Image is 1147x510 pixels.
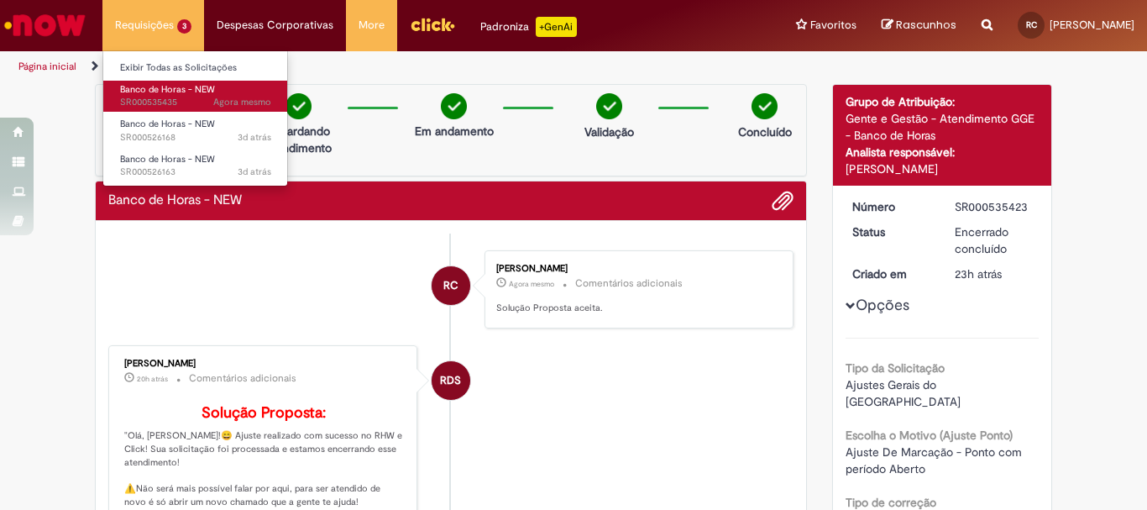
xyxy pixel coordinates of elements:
img: check-circle-green.png [285,93,312,119]
span: Requisições [115,17,174,34]
ul: Trilhas de página [13,51,752,82]
p: Aguardando atendimento [258,123,339,156]
div: [PERSON_NAME] [124,359,404,369]
time: 27/08/2025 09:53:04 [955,266,1002,281]
span: Banco de Horas - NEW [120,118,215,130]
img: check-circle-green.png [596,93,622,119]
div: Rayna Victoria Dias Cavalcante [432,266,470,305]
span: 20h atrás [137,374,168,384]
span: 3d atrás [238,131,271,144]
b: Tipo de correção [846,495,936,510]
time: 25/08/2025 17:29:42 [238,131,271,144]
span: RC [1026,19,1037,30]
time: 27/08/2025 13:08:57 [137,374,168,384]
time: 25/08/2025 17:28:58 [238,166,271,178]
div: Grupo de Atribuição: [846,93,1040,110]
b: Tipo da Solicitação [846,360,945,376]
h2: Banco de Horas - NEW Histórico de tíquete [108,193,242,208]
span: 3d atrás [238,166,271,178]
time: 28/08/2025 08:49:54 [509,279,554,289]
span: 3 [177,19,191,34]
dt: Número [840,198,943,215]
a: Rascunhos [882,18,956,34]
div: Analista responsável: [846,144,1040,160]
span: More [359,17,385,34]
span: Banco de Horas - NEW [120,153,215,166]
a: Exibir Todas as Solicitações [103,59,288,77]
img: check-circle-green.png [441,93,467,119]
p: Concluído [738,124,792,140]
span: [PERSON_NAME] [1050,18,1134,32]
div: [PERSON_NAME] [846,160,1040,177]
p: Solução Proposta aceita. [496,302,776,315]
time: 28/08/2025 08:49:34 [213,96,271,108]
div: 27/08/2025 09:53:04 [955,266,1033,282]
small: Comentários adicionais [575,276,683,291]
a: Aberto SR000526163 : Banco de Horas - NEW [103,150,288,181]
span: SR000526163 [120,166,271,179]
p: Validação [584,124,634,140]
span: Ajustes Gerais do [GEOGRAPHIC_DATA] [846,377,961,409]
p: Em andamento [415,123,494,139]
dt: Criado em [840,266,943,282]
span: SR000535435 [120,96,271,109]
img: ServiceNow [2,8,88,42]
div: Encerrado concluído [955,223,1033,257]
b: Escolha o Motivo (Ajuste Ponto) [846,428,1013,443]
span: Favoritos [810,17,856,34]
span: Ajuste De Marcação - Ponto com período Aberto [846,444,1025,476]
img: check-circle-green.png [752,93,778,119]
div: SR000535423 [955,198,1033,215]
div: [PERSON_NAME] [496,264,776,274]
span: Agora mesmo [213,96,271,108]
small: Comentários adicionais [189,371,296,386]
div: Raquel De Souza [432,361,470,400]
span: Agora mesmo [509,279,554,289]
button: Adicionar anexos [772,190,793,212]
b: Solução Proposta: [202,403,326,423]
a: Aberto SR000535435 : Banco de Horas - NEW [103,81,288,112]
span: Rascunhos [896,17,956,33]
span: 23h atrás [955,266,1002,281]
a: Aberto SR000526168 : Banco de Horas - NEW [103,115,288,146]
p: +GenAi [536,17,577,37]
span: RC [443,266,458,306]
ul: Requisições [102,50,288,187]
a: Página inicial [18,60,76,73]
span: SR000526168 [120,131,271,145]
dt: Status [840,223,943,240]
span: Despesas Corporativas [217,17,333,34]
div: Padroniza [480,17,577,37]
img: click_logo_yellow_360x200.png [410,12,455,37]
span: Banco de Horas - NEW [120,83,215,96]
span: RDS [440,360,461,401]
div: Gente e Gestão - Atendimento GGE - Banco de Horas [846,110,1040,144]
